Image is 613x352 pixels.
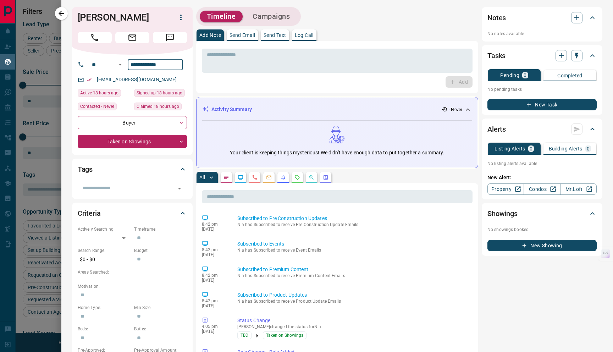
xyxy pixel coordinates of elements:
[309,175,314,180] svg: Opportunities
[487,208,518,219] h2: Showings
[487,84,597,95] p: No pending tasks
[587,146,590,151] p: 0
[487,31,597,37] p: No notes available
[202,222,227,227] p: 8:42 pm
[280,175,286,180] svg: Listing Alerts
[241,332,248,339] span: TBD
[78,283,187,290] p: Motivation:
[97,77,177,82] a: [EMAIL_ADDRESS][DOMAIN_NAME]
[202,273,227,278] p: 8:42 pm
[237,317,470,324] p: Status Change
[78,269,187,275] p: Areas Searched:
[78,161,187,178] div: Tags
[500,73,519,78] p: Pending
[295,33,314,38] p: Log Call
[487,50,506,61] h2: Tasks
[202,303,227,308] p: [DATE]
[80,89,118,97] span: Active 18 hours ago
[449,106,462,113] p: - Never
[495,146,525,151] p: Listing Alerts
[134,89,187,99] div: Sun Sep 14 2025
[237,291,470,299] p: Subscribed to Product Updates
[266,332,303,339] span: Taken on Showings
[211,106,252,113] p: Activity Summary
[78,254,131,265] p: $0 - $0
[487,226,597,233] p: No showings booked
[80,103,114,110] span: Contacted - Never
[487,160,597,167] p: No listing alerts available
[323,175,328,180] svg: Agent Actions
[78,135,187,148] div: Taken on Showings
[78,12,164,23] h1: [PERSON_NAME]
[238,175,243,180] svg: Lead Browsing Activity
[266,175,272,180] svg: Emails
[78,32,112,43] span: Call
[134,304,187,311] p: Min Size:
[87,77,92,82] svg: Email Verified
[78,116,187,129] div: Buyer
[115,32,149,43] span: Email
[487,240,597,251] button: New Showing
[237,240,470,248] p: Subscribed to Events
[230,33,255,38] p: Send Email
[487,12,506,23] h2: Notes
[294,175,300,180] svg: Requests
[487,183,524,195] a: Property
[237,266,470,273] p: Subscribed to Premium Content
[134,247,187,254] p: Budget:
[252,175,258,180] svg: Calls
[137,103,179,110] span: Claimed 18 hours ago
[199,33,221,38] p: Add Note
[530,146,532,151] p: 0
[245,11,297,22] button: Campaigns
[202,103,472,116] div: Activity Summary- Never
[524,183,560,195] a: Condos
[487,205,597,222] div: Showings
[487,123,506,135] h2: Alerts
[487,121,597,138] div: Alerts
[116,60,125,69] button: Open
[153,32,187,43] span: Message
[137,89,182,97] span: Signed up 18 hours ago
[134,226,187,232] p: Timeframe:
[487,174,597,181] p: New Alert:
[78,226,131,232] p: Actively Searching:
[237,324,470,329] p: [PERSON_NAME] changed the status for Nia
[202,247,227,252] p: 8:42 pm
[78,304,131,311] p: Home Type:
[202,278,227,283] p: [DATE]
[524,73,526,78] p: 0
[78,326,131,332] p: Beds:
[134,103,187,112] div: Sun Sep 14 2025
[78,205,187,222] div: Criteria
[237,215,470,222] p: Subscribed to Pre Construction Updates
[237,299,470,304] p: Nia has Subscribed to receive Product Update Emails
[487,9,597,26] div: Notes
[134,326,187,332] p: Baths:
[264,33,286,38] p: Send Text
[202,298,227,303] p: 8:42 pm
[202,227,227,232] p: [DATE]
[78,164,93,175] h2: Tags
[557,73,582,78] p: Completed
[202,252,227,257] p: [DATE]
[175,183,184,193] button: Open
[237,222,470,227] p: Nia has Subscribed to receive Pre Construction Update Emails
[487,47,597,64] div: Tasks
[199,175,205,180] p: All
[223,175,229,180] svg: Notes
[230,149,444,156] p: Your client is keeping things mysterious! We didn't have enough data to put together a summary.
[78,247,131,254] p: Search Range:
[202,324,227,329] p: 4:05 pm
[487,99,597,110] button: New Task
[202,329,227,334] p: [DATE]
[200,11,243,22] button: Timeline
[549,146,582,151] p: Building Alerts
[78,89,131,99] div: Sun Sep 14 2025
[78,208,101,219] h2: Criteria
[237,273,470,278] p: Nia has Subscribed to receive Premium Content Emails
[237,248,470,253] p: Nia has Subscribed to receive Event Emails
[560,183,597,195] a: Mr.Loft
